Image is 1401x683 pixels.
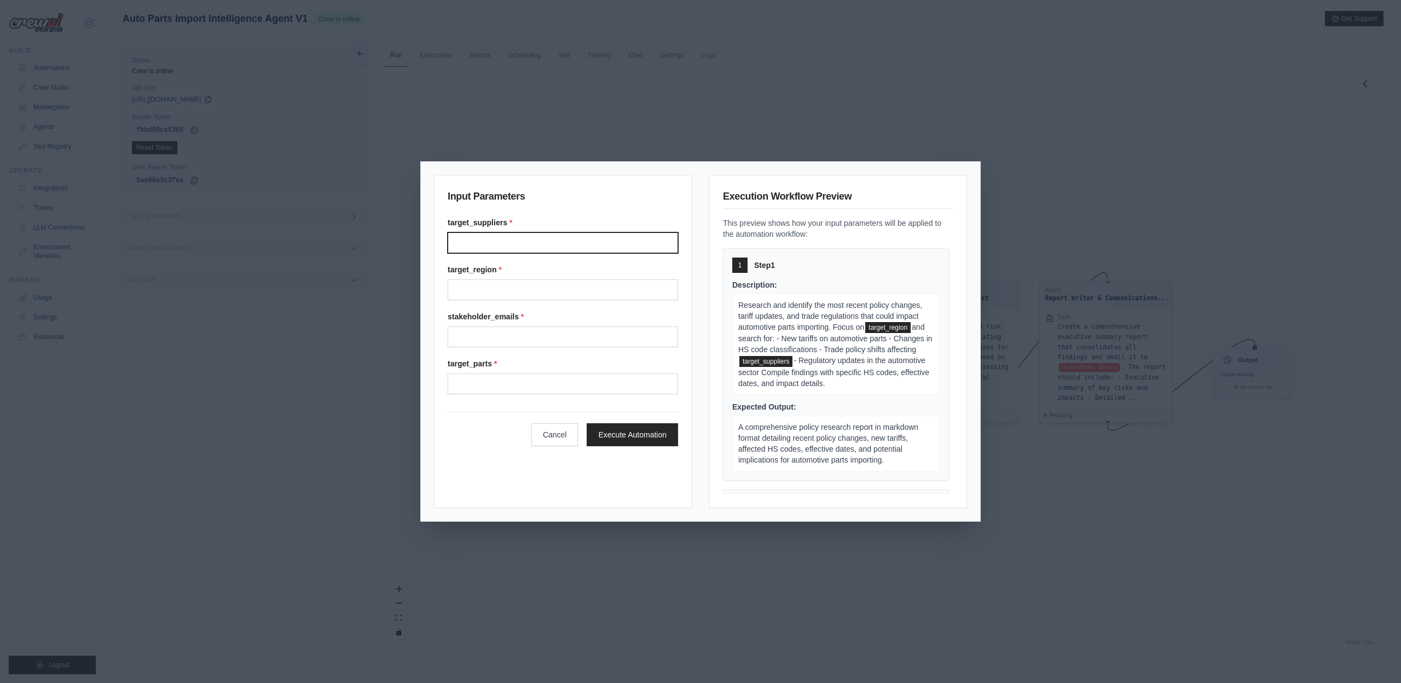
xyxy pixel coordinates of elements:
[754,260,775,271] span: Step 1
[738,301,922,331] span: Research and identify the most recent policy changes, tariff updates, and trade regulations that ...
[732,281,777,289] span: Description:
[587,423,678,446] button: Execute Automation
[723,189,953,209] h3: Execution Workflow Preview
[738,423,918,464] span: A comprehensive policy research report in markdown format detailing recent policy changes, new ta...
[739,356,792,367] span: target_suppliers
[723,218,953,240] p: This preview shows how your input parameters will be applied to the automation workflow:
[738,261,742,270] span: 1
[732,402,796,411] span: Expected Output:
[738,323,933,354] span: and search for: - New tariffs on automotive parts - Changes in HS code classifications - Trade po...
[448,311,678,322] label: stakeholder_emails
[448,264,678,275] label: target_region
[448,217,678,228] label: target_suppliers
[865,322,911,333] span: target_region
[738,356,929,387] span: - Regulatory updates in the automotive sector Compile findings with specific HS codes, effective ...
[531,423,578,446] button: Cancel
[448,358,678,369] label: target_parts
[448,189,678,208] h3: Input Parameters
